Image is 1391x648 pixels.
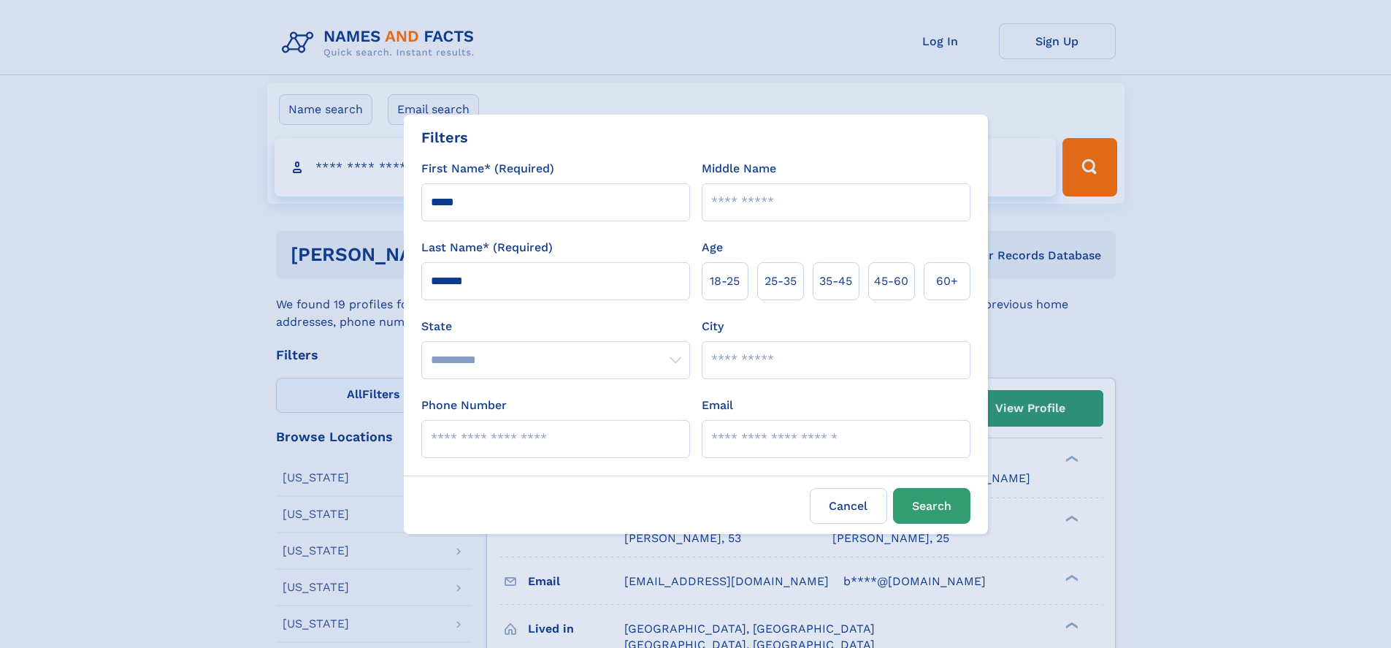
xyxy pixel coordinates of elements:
label: Email [702,397,733,414]
label: Middle Name [702,160,776,178]
label: First Name* (Required) [421,160,554,178]
label: Last Name* (Required) [421,239,553,256]
label: City [702,318,724,335]
span: 35‑45 [819,272,852,290]
label: State [421,318,690,335]
span: 45‑60 [874,272,908,290]
span: 25‑35 [765,272,797,290]
span: 18‑25 [710,272,740,290]
label: Age [702,239,723,256]
label: Phone Number [421,397,507,414]
label: Cancel [810,488,887,524]
div: Filters [421,126,468,148]
button: Search [893,488,970,524]
span: 60+ [936,272,958,290]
